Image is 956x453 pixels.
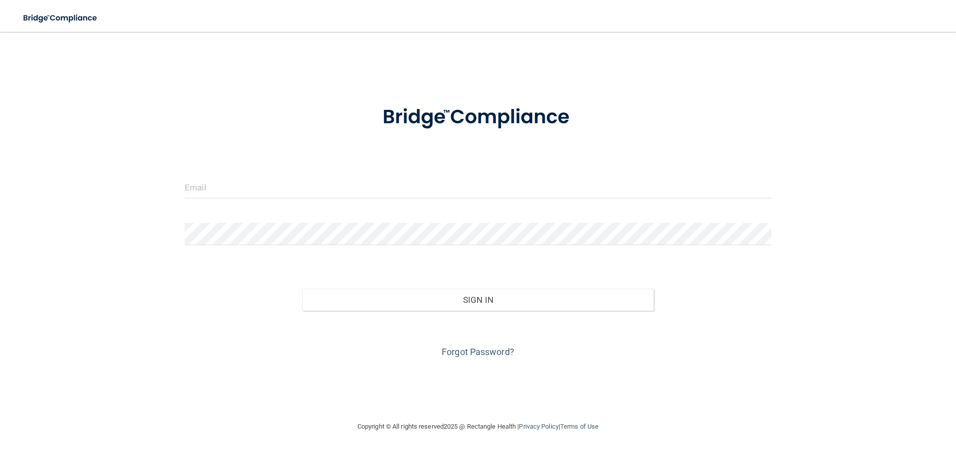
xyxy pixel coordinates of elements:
[296,411,660,443] div: Copyright © All rights reserved 2025 @ Rectangle Health | |
[302,289,654,311] button: Sign In
[519,423,558,430] a: Privacy Policy
[15,8,107,28] img: bridge_compliance_login_screen.278c3ca4.svg
[362,91,594,143] img: bridge_compliance_login_screen.278c3ca4.svg
[560,423,598,430] a: Terms of Use
[442,347,514,357] a: Forgot Password?
[185,176,771,198] input: Email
